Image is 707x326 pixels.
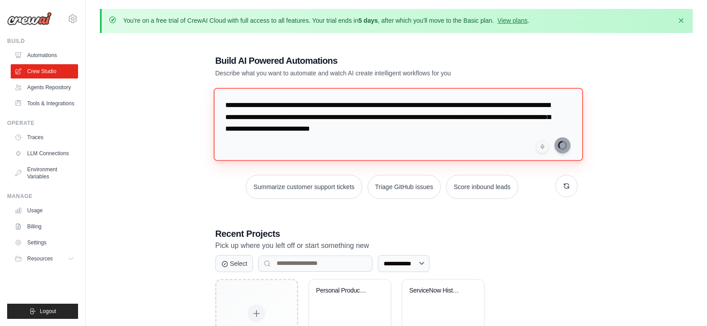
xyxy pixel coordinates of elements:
[536,140,549,153] button: Click to speak your automation idea
[11,80,78,95] a: Agents Repository
[11,252,78,266] button: Resources
[11,96,78,111] a: Tools & Integrations
[11,48,78,62] a: Automations
[11,203,78,218] a: Usage
[246,175,362,199] button: Summarize customer support tickets
[123,16,529,25] p: You're on a free trial of CrewAI Cloud with full access to all features. Your trial ends in , aft...
[27,255,53,262] span: Resources
[358,17,378,24] strong: 5 days
[446,175,518,199] button: Score inbound leads
[11,235,78,250] a: Settings
[316,287,370,295] div: Personal Productivity & Project Management Assistant
[7,120,78,127] div: Operate
[7,12,52,25] img: Logo
[7,193,78,200] div: Manage
[7,304,78,319] button: Logout
[215,255,253,272] button: Select
[11,64,78,78] a: Crew Studio
[40,308,56,315] span: Logout
[215,240,578,252] p: Pick up where you left off or start something new
[368,175,441,199] button: Triage GitHub issues
[409,287,463,295] div: ServiceNow Historical Incident Analysis
[11,219,78,234] a: Billing
[11,146,78,161] a: LLM Connections
[7,37,78,45] div: Build
[11,162,78,184] a: Environment Variables
[215,54,515,67] h1: Build AI Powered Automations
[215,227,578,240] h3: Recent Projects
[555,175,578,197] button: Get new suggestions
[497,17,527,24] a: View plans
[11,130,78,144] a: Traces
[215,69,515,78] p: Describe what you want to automate and watch AI create intelligent workflows for you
